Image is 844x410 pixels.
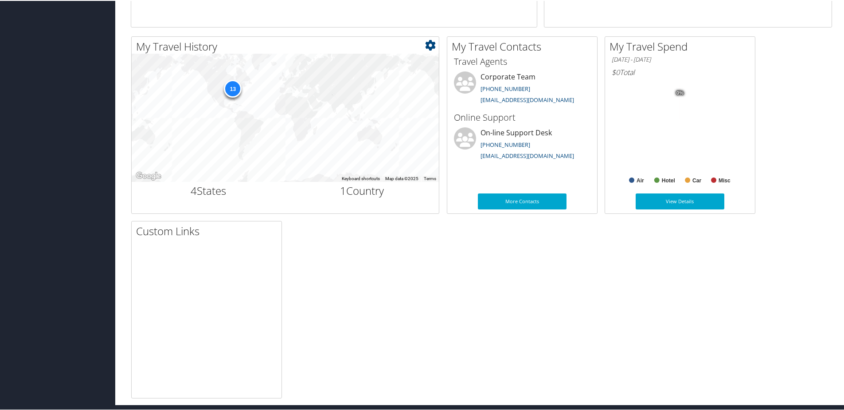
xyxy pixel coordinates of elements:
a: Terms (opens in new tab) [424,175,436,180]
text: Air [637,177,644,183]
button: Keyboard shortcuts [342,175,380,181]
div: 13 [224,79,242,96]
a: [EMAIL_ADDRESS][DOMAIN_NAME] [481,151,574,159]
img: Google [134,170,163,181]
text: Misc [719,177,731,183]
span: 1 [340,182,346,197]
span: $0 [612,67,620,76]
a: [PHONE_NUMBER] [481,140,530,148]
a: Open this area in Google Maps (opens a new window) [134,170,163,181]
a: [EMAIL_ADDRESS][DOMAIN_NAME] [481,95,574,103]
a: More Contacts [478,193,567,209]
span: Map data ©2025 [385,175,418,180]
li: On-line Support Desk [449,126,595,163]
h2: States [138,182,279,197]
text: Hotel [662,177,675,183]
h6: [DATE] - [DATE] [612,55,748,63]
a: [PHONE_NUMBER] [481,84,530,92]
h2: My Travel Contacts [452,38,597,53]
span: 4 [191,182,197,197]
text: Car [692,177,701,183]
h2: Custom Links [136,223,281,238]
a: View Details [636,193,724,209]
h2: My Travel Spend [610,38,755,53]
h2: My Travel History [136,38,439,53]
h2: Country [292,182,433,197]
h6: Total [612,67,748,76]
h3: Online Support [454,110,590,123]
h3: Travel Agents [454,55,590,67]
li: Corporate Team [449,71,595,107]
tspan: 0% [676,90,684,95]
